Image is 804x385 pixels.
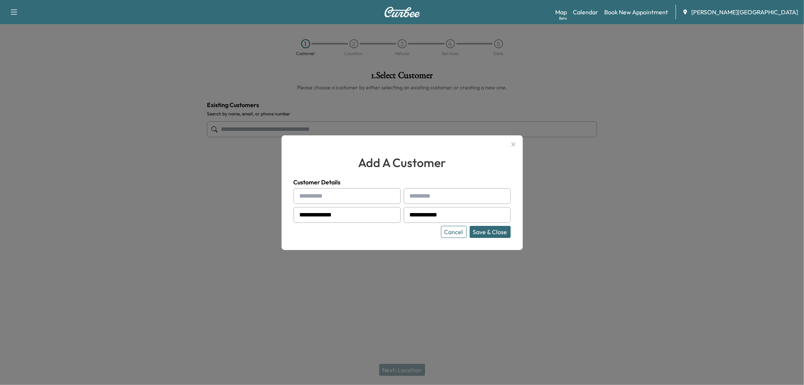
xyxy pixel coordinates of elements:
h2: add a customer [294,153,511,172]
span: [PERSON_NAME][GEOGRAPHIC_DATA] [691,8,798,17]
h4: Customer Details [294,178,511,187]
button: Cancel [441,226,467,238]
a: MapBeta [555,8,567,17]
a: Book New Appointment [604,8,668,17]
a: Calendar [573,8,598,17]
div: Beta [559,15,567,21]
img: Curbee Logo [384,7,420,17]
button: Save & Close [470,226,511,238]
